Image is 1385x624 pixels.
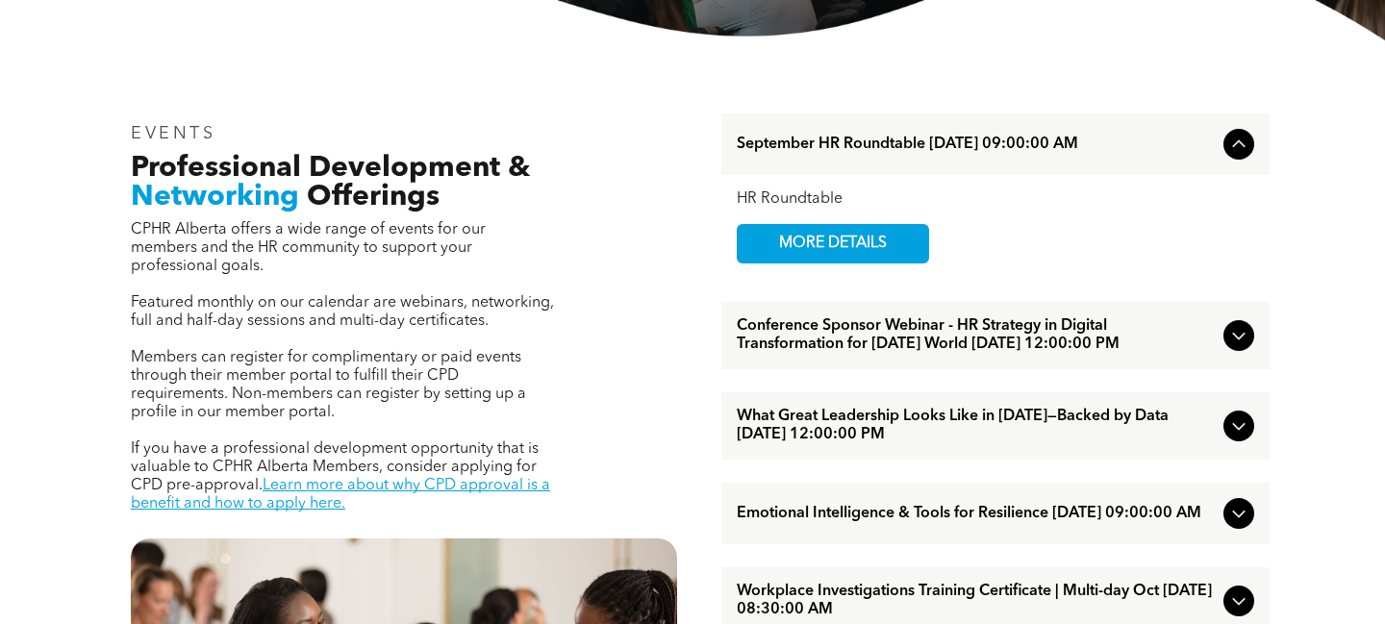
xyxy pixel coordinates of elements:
[737,505,1216,523] span: Emotional Intelligence & Tools for Resilience [DATE] 09:00:00 AM
[737,136,1216,154] span: September HR Roundtable [DATE] 09:00:00 AM
[737,317,1216,354] span: Conference Sponsor Webinar - HR Strategy in Digital Transformation for [DATE] World [DATE] 12:00:...
[131,222,486,274] span: CPHR Alberta offers a wide range of events for our members and the HR community to support your p...
[131,441,539,493] span: If you have a professional development opportunity that is valuable to CPHR Alberta Members, cons...
[131,478,550,512] a: Learn more about why CPD approval is a benefit and how to apply here.
[737,224,929,263] a: MORE DETAILS
[307,183,440,212] span: Offerings
[757,225,909,262] span: MORE DETAILS
[737,408,1216,444] span: What Great Leadership Looks Like in [DATE]—Backed by Data [DATE] 12:00:00 PM
[131,295,554,329] span: Featured monthly on our calendar are webinars, networking, full and half-day sessions and multi-d...
[131,154,530,183] span: Professional Development &
[131,350,526,420] span: Members can register for complimentary or paid events through their member portal to fulfill thei...
[737,190,1254,209] div: HR Roundtable
[737,583,1216,619] span: Workplace Investigations Training Certificate | Multi-day Oct [DATE] 08:30:00 AM
[131,125,216,142] span: EVENTS
[131,183,299,212] span: Networking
